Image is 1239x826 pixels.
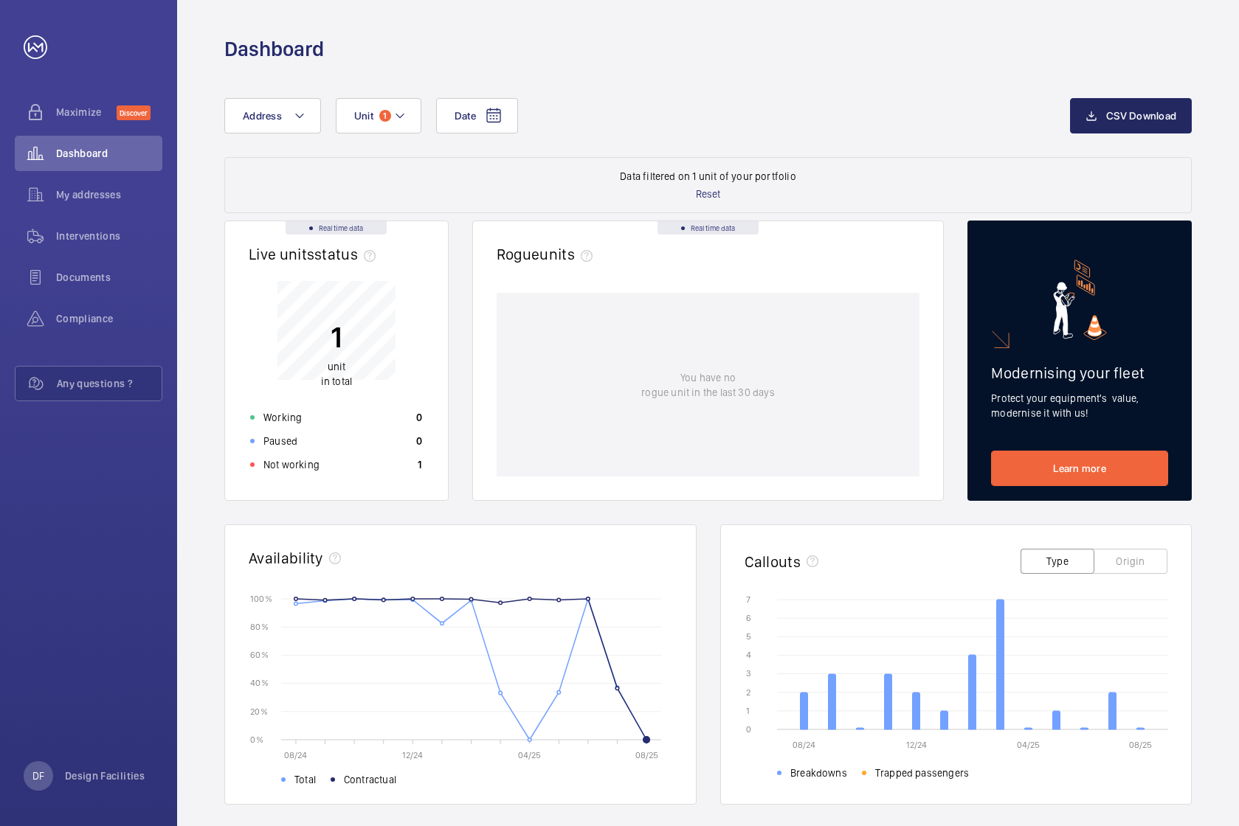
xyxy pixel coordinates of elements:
p: 1 [418,457,422,472]
p: DF [32,768,44,783]
text: 7 [746,594,750,605]
img: marketing-card.svg [1053,260,1107,340]
div: Real time data [658,221,759,235]
button: Date [436,98,518,133]
span: Dashboard [56,146,162,161]
text: 08/24 [284,750,307,760]
p: in total [321,359,352,389]
text: 100 % [250,593,272,603]
text: 08/25 [635,750,658,760]
text: 0 [746,724,751,735]
span: Address [243,110,282,122]
span: 1 [379,110,391,122]
span: Any questions ? [57,376,162,391]
span: Interventions [56,229,162,243]
text: 80 % [250,622,269,632]
span: status [314,245,382,263]
button: Type [1021,549,1094,574]
text: 04/25 [518,750,541,760]
span: Maximize [56,105,117,119]
span: Compliance [56,311,162,326]
button: Unit1 [336,98,421,133]
h2: Rogue [497,245,598,263]
p: 1 [321,319,352,355]
text: 04/25 [1017,740,1040,750]
text: 4 [746,650,751,660]
h2: Live units [249,245,382,263]
span: Unit [354,110,373,122]
text: 1 [746,706,750,716]
p: Not working [263,457,320,472]
text: 08/24 [793,740,815,750]
div: Real time data [286,221,387,235]
text: 12/24 [402,750,423,760]
p: 0 [416,410,422,425]
span: units [539,245,598,263]
span: Breakdowns [790,766,847,780]
text: 20 % [250,706,268,716]
text: 2 [746,687,750,698]
h2: Availability [249,549,323,567]
p: Paused [263,434,297,448]
text: 40 % [250,678,269,688]
span: Discover [117,105,151,120]
p: Reset [696,187,721,201]
button: Address [224,98,321,133]
text: 5 [746,631,751,642]
span: Documents [56,270,162,285]
h2: Callouts [745,552,801,571]
text: 12/24 [905,740,926,750]
text: 6 [746,613,751,623]
p: Design Facilities [65,768,145,783]
span: CSV Download [1106,110,1176,122]
p: You have no rogue unit in the last 30 days [641,370,774,400]
p: 0 [416,434,422,448]
p: Data filtered on 1 unit of your portfolio [620,169,795,184]
text: 0 % [250,734,263,744]
h2: Modernising your fleet [991,364,1168,382]
h1: Dashboard [224,35,324,63]
span: Total [294,772,316,787]
p: Working [263,410,302,425]
span: My addresses [56,187,162,202]
span: Contractual [344,772,396,787]
text: 08/25 [1129,740,1152,750]
button: Origin [1094,549,1167,574]
span: unit [328,361,346,372]
button: CSV Download [1070,98,1192,133]
p: Protect your equipment's value, modernise it with us! [991,391,1168,420]
a: Learn more [991,451,1168,486]
span: Date [455,110,476,122]
span: Trapped passengers [874,766,968,780]
text: 60 % [250,650,269,660]
text: 3 [746,668,751,678]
